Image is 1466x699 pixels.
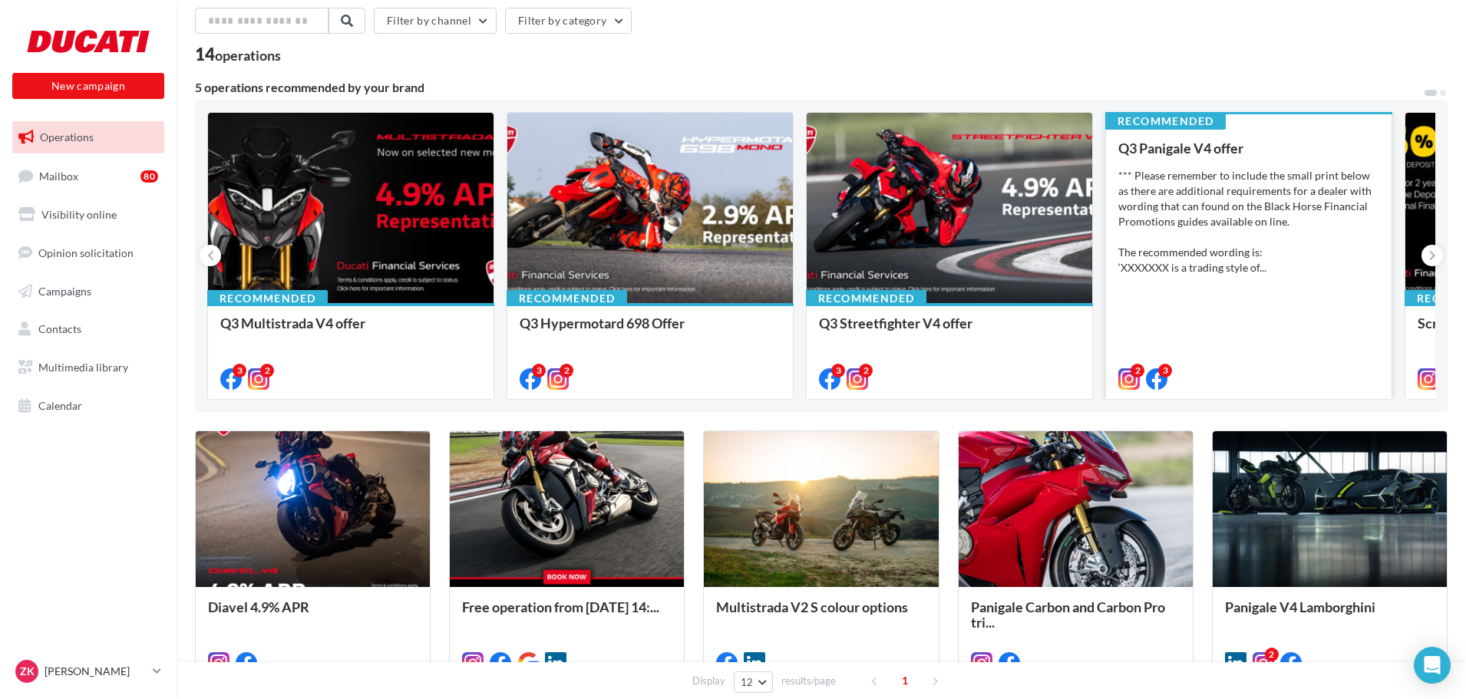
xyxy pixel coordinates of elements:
span: 12 [741,676,754,688]
a: Calendar [9,390,167,422]
div: 2 [1265,648,1279,661]
button: Filter by channel [374,8,497,34]
div: Recommended [507,290,627,307]
span: Display [692,674,725,688]
a: Contacts [9,313,167,345]
div: 80 [140,170,158,183]
span: Multistrada V2 S colour options [716,598,908,615]
span: ZK [20,664,35,679]
div: Open Intercom Messenger [1414,647,1451,684]
a: Multimedia library [9,351,167,384]
div: Recommended [1105,113,1226,130]
span: results/page [781,674,836,688]
span: Q3 Panigale V4 offer [1118,140,1243,157]
div: *** Please remember to include the small print below as there are additional requirements for a d... [1118,168,1379,275]
span: Operations [40,130,94,143]
span: Q3 Multistrada V4 offer [220,315,365,331]
span: Panigale V4 Lamborghini [1225,598,1375,615]
span: Q3 Streetfighter V4 offer [819,315,972,331]
div: 2 [859,364,873,378]
div: operations [215,48,281,62]
div: 2 [560,364,573,378]
button: 12 [734,671,773,693]
div: 3 [532,364,546,378]
div: Recommended [806,290,926,307]
div: 5 operations recommended by your brand [195,81,1423,94]
span: Contacts [38,322,81,335]
span: Q3 Hypermotard 698 Offer [520,315,685,331]
a: Operations [9,121,167,153]
span: Multimedia library [38,361,128,374]
span: Free operation from [DATE] 14:... [462,598,659,615]
div: 2 [260,364,274,378]
button: New campaign [12,73,164,99]
a: Mailbox80 [9,160,167,193]
a: Visibility online [9,199,167,231]
span: Panigale Carbon and Carbon Pro tri... [971,598,1165,631]
span: Opinion solicitation [38,246,134,259]
span: Calendar [38,399,82,412]
span: Campaigns [38,284,91,297]
div: 14 [195,46,281,63]
span: Visibility online [41,208,117,221]
div: 3 [233,364,246,378]
span: 1 [893,668,917,693]
div: 3 [1158,364,1172,378]
button: Filter by category [505,8,632,34]
span: Mailbox [39,169,78,182]
p: [PERSON_NAME] [45,664,147,679]
a: Opinion solicitation [9,237,167,269]
a: Campaigns [9,275,167,308]
div: Recommended [207,290,328,307]
div: 3 [831,364,845,378]
span: Diavel 4.9% APR [208,598,309,615]
a: ZK [PERSON_NAME] [12,657,164,686]
div: 2 [1131,364,1144,378]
